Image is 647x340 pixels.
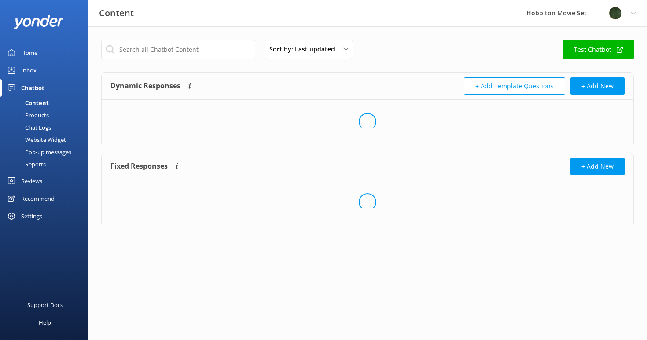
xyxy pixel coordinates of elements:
a: Chat Logs [5,121,88,134]
a: Content [5,97,88,109]
a: Pop-up messages [5,146,88,158]
div: Support Docs [27,296,63,314]
div: Pop-up messages [5,146,71,158]
input: Search all Chatbot Content [101,40,255,59]
div: Home [21,44,37,61]
div: Chatbot [21,79,44,97]
button: + Add Template Questions [464,77,565,95]
button: + Add New [570,158,625,175]
div: Reports [5,158,46,170]
div: Reviews [21,172,42,190]
div: Recommend [21,190,55,207]
h4: Fixed Responses [110,158,168,175]
a: Products [5,109,88,121]
div: Content [5,97,49,109]
div: Inbox [21,61,37,79]
a: Website Widget [5,134,88,146]
button: + Add New [570,77,625,95]
div: Website Widget [5,134,66,146]
img: 34-1720495293.png [609,7,622,20]
a: Reports [5,158,88,170]
span: Sort by: Last updated [269,44,340,54]
img: yonder-white-logo.png [13,15,64,29]
div: Products [5,109,49,121]
div: Settings [21,207,42,225]
h3: Content [99,6,134,20]
div: Help [39,314,51,331]
a: Test Chatbot [563,40,634,59]
div: Chat Logs [5,121,51,134]
h4: Dynamic Responses [110,77,180,95]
